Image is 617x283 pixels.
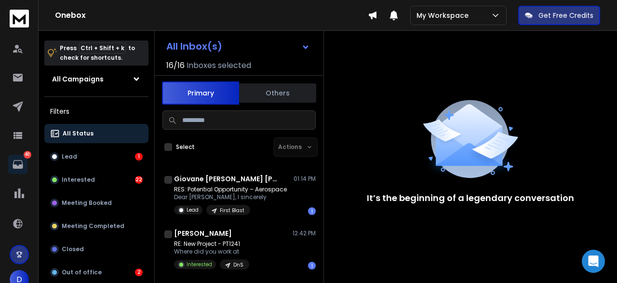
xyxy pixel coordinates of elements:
button: Primary [162,81,239,105]
button: Others [239,82,316,104]
p: Closed [62,245,84,253]
p: Interested [187,261,212,268]
button: Meeting Booked [44,193,148,213]
p: 12:42 PM [293,229,316,237]
p: Get Free Credits [538,11,593,20]
p: Meeting Booked [62,199,112,207]
button: Interested22 [44,170,148,189]
p: RE: New Project - PT1241 [174,240,249,248]
p: All Status [63,130,94,137]
button: All Status [44,124,148,143]
label: Select [176,143,195,151]
h3: Filters [44,105,148,118]
h1: [PERSON_NAME] [174,229,232,238]
h3: Inboxes selected [187,60,251,71]
button: All Campaigns [44,69,148,89]
button: All Inbox(s) [159,37,318,56]
div: 22 [135,176,143,184]
p: RES: Potential Opportunity – Aerospace [174,186,287,193]
div: 1 [308,207,316,215]
p: Press to check for shortcuts. [60,43,135,63]
a: 40 [8,155,27,174]
img: logo [10,10,29,27]
div: 1 [135,153,143,161]
p: Lead [62,153,77,161]
p: Interested [62,176,95,184]
p: Out of office [62,269,102,276]
div: Open Intercom Messenger [582,250,605,273]
h1: Onebox [55,10,368,21]
button: Get Free Credits [518,6,600,25]
p: Meeting Completed [62,222,124,230]
p: My Workspace [416,11,472,20]
p: First Blast [220,207,244,214]
p: It’s the beginning of a legendary conversation [367,191,574,205]
span: 16 / 16 [166,60,185,71]
button: Meeting Completed [44,216,148,236]
h1: All Inbox(s) [166,41,222,51]
button: Closed [44,240,148,259]
h1: All Campaigns [52,74,104,84]
div: 1 [308,262,316,270]
p: Lead [187,206,199,214]
p: 01:14 PM [294,175,316,183]
span: Ctrl + Shift + k [79,42,126,54]
p: Where did you work at [174,248,249,256]
p: Dear [PERSON_NAME], I sincerely [174,193,287,201]
p: 40 [24,151,31,159]
button: Lead1 [44,147,148,166]
div: 2 [135,269,143,276]
button: Out of office2 [44,263,148,282]
p: DnS [233,261,243,269]
h1: Giovane [PERSON_NAME] [PERSON_NAME] [174,174,280,184]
